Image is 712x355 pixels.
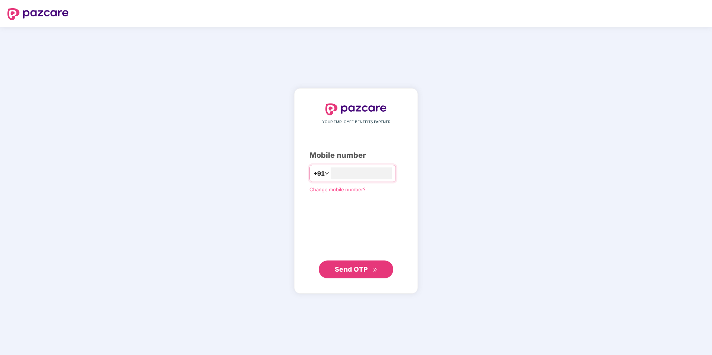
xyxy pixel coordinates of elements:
[309,186,366,192] a: Change mobile number?
[322,119,390,125] span: YOUR EMPLOYEE BENEFITS PARTNER
[325,171,329,176] span: down
[335,265,368,273] span: Send OTP
[7,8,69,20] img: logo
[309,150,403,161] div: Mobile number
[314,169,325,178] span: +91
[319,260,393,278] button: Send OTPdouble-right
[373,268,378,272] span: double-right
[325,103,387,115] img: logo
